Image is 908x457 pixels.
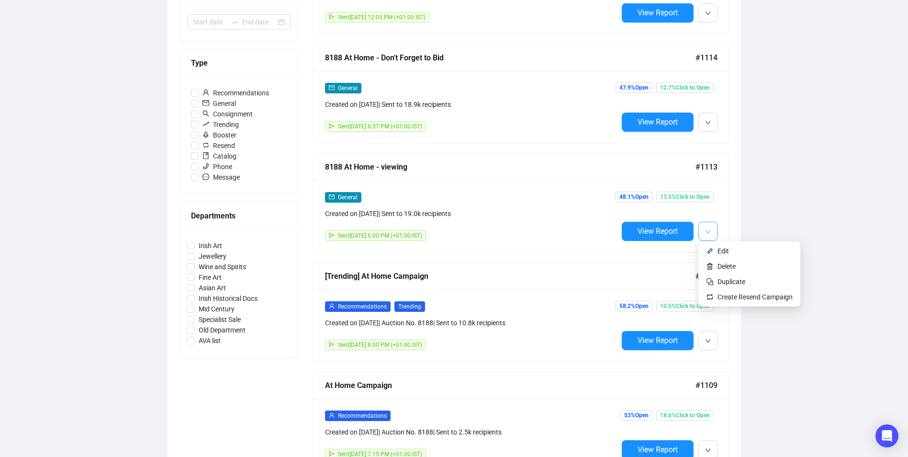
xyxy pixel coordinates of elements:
span: View Report [638,336,678,345]
span: Wine and Spirits [195,262,250,272]
a: [Trending] At Home Campaign#1110userRecommendationsTrendingCreated on [DATE]| Auction No. 8188| S... [313,263,729,362]
span: swap-right [231,18,238,26]
span: mail [329,194,335,200]
span: user [329,412,335,418]
img: svg+xml;base64,PHN2ZyB4bWxucz0iaHR0cDovL3d3dy53My5vcmcvMjAwMC9zdmciIHdpZHRoPSIyNCIgaGVpZ2h0PSIyNC... [706,278,714,286]
div: Type [191,57,287,69]
span: send [329,232,335,238]
div: Created on [DATE] | Sent to 18.9k recipients [325,99,618,110]
span: #1113 [695,161,717,173]
button: View Report [622,222,694,241]
span: AVA list [195,335,224,346]
span: send [329,451,335,457]
a: 8188 At Home - Don't Forget to Bid#1114mailGeneralCreated on [DATE]| Sent to 18.9k recipientssend... [313,44,729,144]
span: rise [202,121,209,127]
span: Message [199,172,244,183]
span: Catalog [199,151,240,161]
span: down [705,120,711,126]
span: 47.9% Open [616,82,652,93]
span: Phone [199,161,236,172]
span: General [338,85,358,91]
span: Old Department [195,325,249,335]
span: #1114 [695,52,717,64]
span: #1110 [695,270,717,282]
span: Recommendations [338,303,387,310]
span: Specialist Sale [195,314,245,325]
span: 53% Open [620,410,652,421]
span: Asian Art [195,283,230,293]
button: View Report [622,3,694,23]
a: 8188 At Home - viewing#1113mailGeneralCreated on [DATE]| Sent to 19.0k recipientssendSent[DATE] 6... [313,153,729,253]
span: Recommendations [338,412,387,419]
div: [Trending] At Home Campaign [325,270,695,282]
input: Start date [193,17,227,27]
span: down [705,229,711,235]
span: 12.7% Click to Open [656,82,714,93]
span: Jewellery [195,251,230,262]
span: down [705,11,711,16]
span: send [329,14,335,20]
div: Created on [DATE] | Sent to 19.0k recipients [325,208,618,219]
span: Booster [199,130,240,140]
img: retweet.svg [706,293,714,301]
span: search [202,110,209,117]
span: 18.6% Click to Open [656,410,714,421]
span: Fine Art [195,272,225,283]
span: down [705,338,711,344]
span: Trending [394,301,425,312]
span: user [329,303,335,309]
span: 10.5% Click to Open [656,301,714,311]
span: General [338,194,358,201]
span: View Report [638,8,678,17]
span: Delete [717,263,736,270]
span: Sent [DATE] 8:00 PM (+01:00 IST) [338,342,422,348]
div: Open Intercom Messenger [875,424,898,447]
span: Consignment [199,109,257,119]
span: Recommendations [199,88,273,98]
div: Departments [191,210,287,222]
span: Sent [DATE] 6:37 PM (+01:00 IST) [338,123,422,130]
span: mail [202,100,209,106]
div: Created on [DATE] | Auction No. 8188 | Sent to 10.8k recipients [325,318,618,328]
span: phone [202,163,209,170]
span: Irish Art [195,240,226,251]
span: mail [329,85,335,91]
span: send [329,123,335,129]
input: End date [242,17,276,27]
span: book [202,152,209,159]
div: 8188 At Home - viewing [325,161,695,173]
span: #1109 [695,379,717,391]
span: View Report [638,227,678,236]
span: retweet [202,142,209,149]
span: user [202,89,209,96]
span: Resend [199,140,239,151]
span: message [202,173,209,180]
span: View Report [638,117,678,126]
span: send [329,342,335,347]
span: rocket [202,131,209,138]
span: Mid Century [195,304,238,314]
span: 13.5% Click to Open [656,192,714,202]
span: Sent [DATE] 6:00 PM (+01:00 IST) [338,232,422,239]
div: At Home Campaign [325,379,695,391]
span: General [199,98,240,109]
img: svg+xml;base64,PHN2ZyB4bWxucz0iaHR0cDovL3d3dy53My5vcmcvMjAwMC9zdmciIHhtbG5zOnhsaW5rPSJodHRwOi8vd3... [706,247,714,255]
span: Edit [717,247,729,255]
button: View Report [622,331,694,350]
img: svg+xml;base64,PHN2ZyB4bWxucz0iaHR0cDovL3d3dy53My5vcmcvMjAwMC9zdmciIHhtbG5zOnhsaW5rPSJodHRwOi8vd3... [706,263,714,270]
span: Duplicate [717,278,745,286]
div: 8188 At Home - Don't Forget to Bid [325,52,695,64]
span: Sent [DATE] 12:05 PM (+01:00 IST) [338,14,426,21]
span: 48.1% Open [616,192,652,202]
span: to [231,18,238,26]
span: down [705,447,711,453]
div: Created on [DATE] | Auction No. 8188 | Sent to 2.5k recipients [325,427,618,437]
span: View Report [638,445,678,454]
button: View Report [622,113,694,132]
span: 58.2% Open [616,301,652,311]
span: Irish Historical Docs [195,293,261,304]
span: Trending [199,119,243,130]
span: Create Resend Campaign [717,293,793,301]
